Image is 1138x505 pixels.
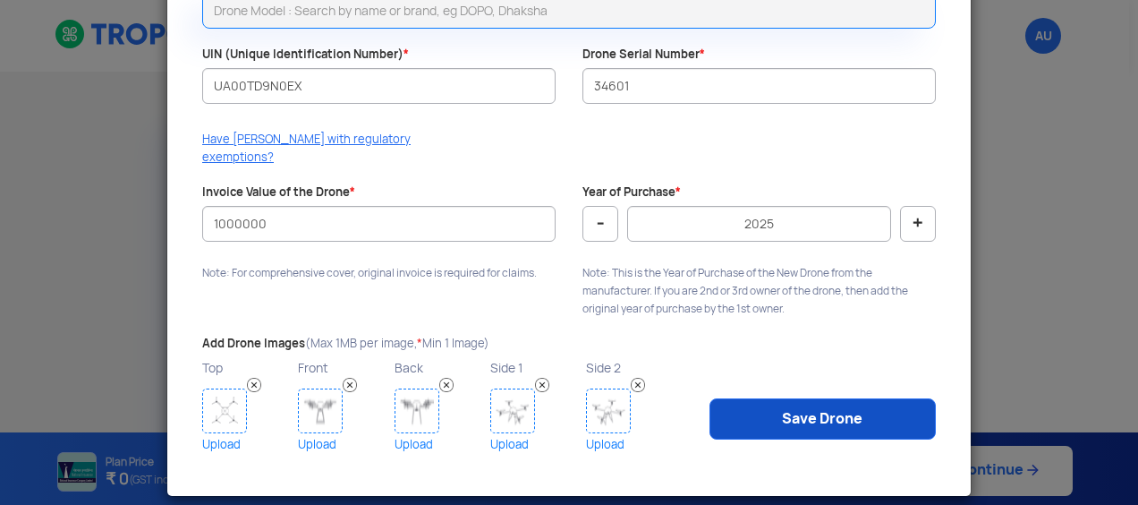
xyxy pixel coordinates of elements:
[582,47,705,64] label: Drone Serial Number
[305,336,489,351] span: (Max 1MB per image, Min 1 Image)
[490,389,535,433] img: Drone Image
[202,47,409,64] label: UIN (Unique Identification Number)
[586,389,631,433] img: Drone Image
[535,378,549,392] img: Remove Image
[202,264,556,282] p: Note: For comprehensive cover, original invoice is required for claims.
[582,264,936,318] p: Note: This is the Year of Purchase of the New Drone from the manufacturer. If you are 2nd or 3rd ...
[900,206,936,242] button: +
[395,433,486,456] a: Upload
[439,378,454,392] img: Remove Image
[395,356,486,380] p: Back
[709,398,936,440] a: Save Drone
[343,378,357,392] img: Remove Image
[202,389,247,433] img: Drone Image
[395,389,439,433] img: Drone Image
[202,433,293,456] a: Upload
[582,206,618,242] button: -
[298,389,343,433] img: Drone Image
[202,184,355,201] label: Invoice Value of the Drone
[586,433,677,456] a: Upload
[202,356,293,380] p: Top
[298,433,389,456] a: Upload
[298,356,389,380] p: Front
[490,433,582,456] a: Upload
[202,131,428,167] p: Have [PERSON_NAME] with regulatory exemptions?
[582,184,681,201] label: Year of Purchase
[247,378,261,392] img: Remove Image
[202,336,489,353] label: Add Drone Images
[631,378,645,392] img: Remove Image
[490,356,582,380] p: Side 1
[586,356,677,380] p: Side 2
